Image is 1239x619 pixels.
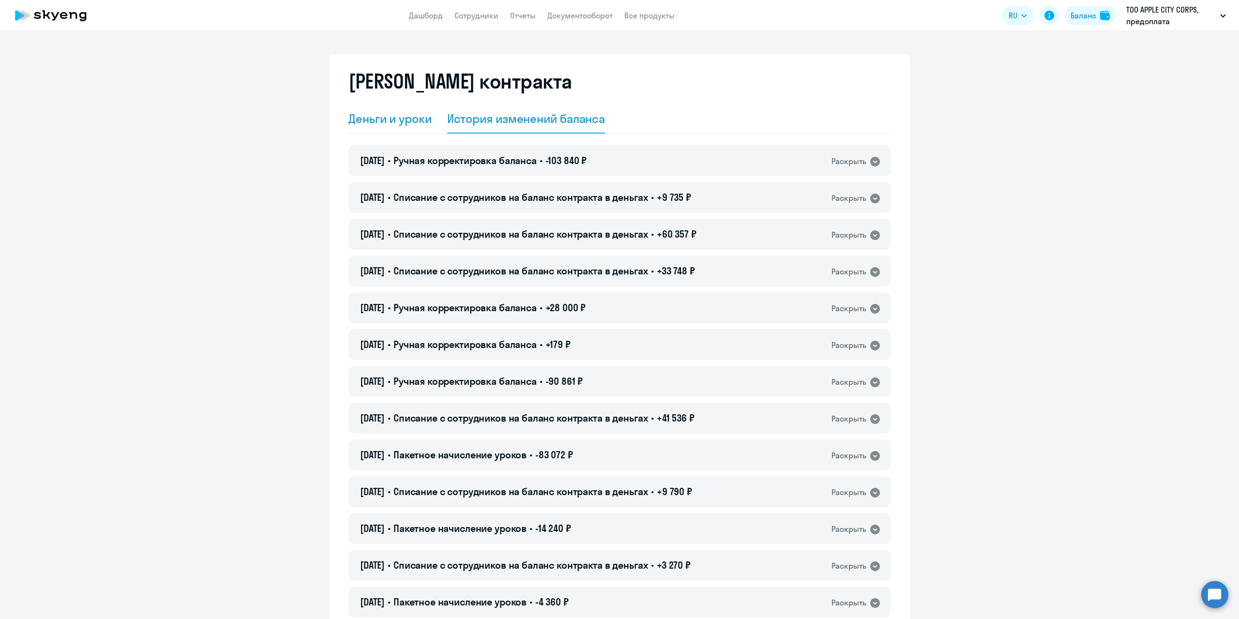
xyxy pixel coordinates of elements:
span: • [540,302,543,314]
span: Списание с сотрудников на баланс контракта в деньгах [393,265,648,277]
span: [DATE] [360,375,385,387]
span: [DATE] [360,449,385,461]
span: [DATE] [360,338,385,350]
div: Деньги и уроки [348,111,432,126]
div: Раскрыть [831,266,866,278]
span: • [651,559,654,571]
span: Списание с сотрудников на баланс контракта в деньгах [393,228,648,240]
h2: [PERSON_NAME] контракта [348,70,572,93]
span: • [388,449,391,461]
button: ТОО APPLE CITY CORPS, предоплата [1121,4,1231,27]
span: Списание с сотрудников на баланс контракта в деньгах [393,191,648,203]
div: Баланс [1071,10,1096,21]
span: [DATE] [360,228,385,240]
span: -90 861 ₽ [545,375,583,387]
span: • [388,338,391,350]
p: ТОО APPLE CITY CORPS, предоплата [1126,4,1216,27]
span: • [540,375,543,387]
span: • [388,412,391,424]
span: • [540,338,543,350]
div: Раскрыть [831,155,866,167]
span: Ручная корректировка баланса [393,375,537,387]
a: Отчеты [510,11,536,20]
div: Раскрыть [831,486,866,498]
span: Списание с сотрудников на баланс контракта в деньгах [393,559,648,571]
span: • [388,485,391,498]
span: +179 ₽ [545,338,571,350]
span: • [388,302,391,314]
span: [DATE] [360,596,385,608]
div: Раскрыть [831,339,866,351]
span: • [529,449,532,461]
span: • [529,522,532,534]
div: Раскрыть [831,450,866,462]
span: • [529,596,532,608]
span: • [388,559,391,571]
span: • [651,265,654,277]
span: +3 270 ₽ [657,559,691,571]
span: [DATE] [360,302,385,314]
span: Списание с сотрудников на баланс контракта в деньгах [393,412,648,424]
span: [DATE] [360,191,385,203]
span: Ручная корректировка баланса [393,338,537,350]
span: • [651,485,654,498]
span: +41 536 ₽ [657,412,695,424]
span: • [388,596,391,608]
span: • [540,154,543,166]
span: • [388,375,391,387]
span: [DATE] [360,522,385,534]
div: Раскрыть [831,523,866,535]
span: +28 000 ₽ [545,302,586,314]
span: [DATE] [360,412,385,424]
span: [DATE] [360,559,385,571]
span: -4 360 ₽ [535,596,569,608]
span: -83 072 ₽ [535,449,573,461]
div: История изменений баланса [447,111,605,126]
a: Дашборд [409,11,443,20]
span: Пакетное начисление уроков [393,596,527,608]
a: Документооборот [547,11,613,20]
span: • [651,228,654,240]
span: -103 840 ₽ [545,154,587,166]
span: • [651,191,654,203]
span: [DATE] [360,154,385,166]
span: Пакетное начисление уроков [393,522,527,534]
div: Раскрыть [831,229,866,241]
div: Раскрыть [831,597,866,609]
div: Раскрыть [831,376,866,388]
div: Раскрыть [831,192,866,204]
span: +9 735 ₽ [657,191,691,203]
span: • [388,154,391,166]
div: Раскрыть [831,302,866,315]
img: balance [1100,11,1110,20]
span: • [651,412,654,424]
span: • [388,265,391,277]
button: RU [1002,6,1034,25]
span: [DATE] [360,485,385,498]
span: Списание с сотрудников на баланс контракта в деньгах [393,485,648,498]
span: • [388,191,391,203]
span: Ручная корректировка баланса [393,302,537,314]
button: Балансbalance [1065,6,1116,25]
div: Раскрыть [831,413,866,425]
a: Все продукты [624,11,675,20]
span: +60 357 ₽ [657,228,696,240]
span: -14 240 ₽ [535,522,571,534]
span: • [388,228,391,240]
span: +9 790 ₽ [657,485,692,498]
span: • [388,522,391,534]
span: Пакетное начисление уроков [393,449,527,461]
span: [DATE] [360,265,385,277]
span: Ручная корректировка баланса [393,154,537,166]
div: Раскрыть [831,560,866,572]
span: +33 748 ₽ [657,265,695,277]
a: Сотрудники [454,11,499,20]
span: RU [1009,10,1017,21]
